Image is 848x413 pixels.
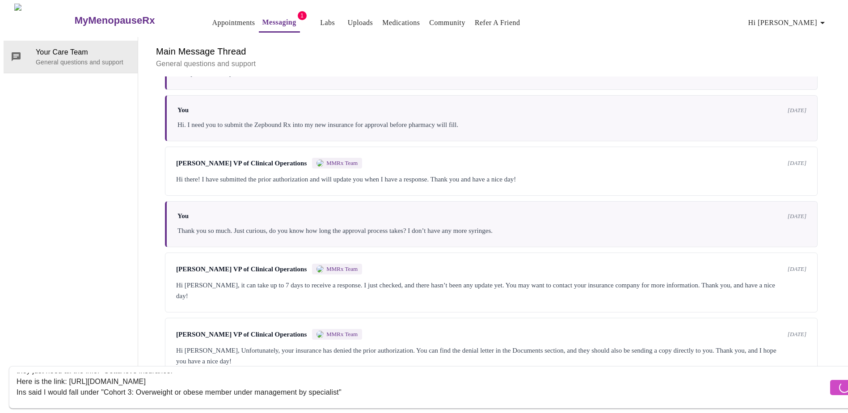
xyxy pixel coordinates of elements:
[344,14,377,32] button: Uploads
[745,14,831,32] button: Hi [PERSON_NAME]
[313,14,342,32] button: Labs
[73,5,190,36] a: MyMenopauseRx
[176,160,307,167] span: [PERSON_NAME] VP of Clinical Operations
[176,345,806,367] div: Hi [PERSON_NAME], Unfortunately, your insurance has denied the prior authorization. You can find ...
[36,58,131,67] p: General questions and support
[212,17,255,29] a: Appointments
[176,331,307,338] span: [PERSON_NAME] VP of Clinical Operations
[788,160,806,167] span: [DATE]
[17,373,828,401] textarea: Send a message about your appointment
[4,41,138,73] div: Your Care TeamGeneral questions and support
[316,160,324,167] img: MMRX
[429,17,465,29] a: Community
[176,280,806,301] div: Hi [PERSON_NAME], it can take up to 7 days to receive a response. I just checked, and there hasn’...
[788,213,806,220] span: [DATE]
[788,331,806,338] span: [DATE]
[208,14,258,32] button: Appointments
[176,265,307,273] span: [PERSON_NAME] VP of Clinical Operations
[471,14,524,32] button: Refer a Friend
[177,119,806,130] div: Hi. I need you to submit the Zepbound Rx into my new insurance for approval before pharmacy will ...
[36,47,131,58] span: Your Care Team
[426,14,469,32] button: Community
[298,11,307,20] span: 1
[748,17,828,29] span: Hi [PERSON_NAME]
[382,17,420,29] a: Medications
[348,17,373,29] a: Uploads
[326,331,358,338] span: MMRx Team
[75,15,155,26] h3: MyMenopauseRx
[316,265,324,273] img: MMRX
[176,174,806,185] div: Hi there! I have submitted the prior authorization and will update you when I have a response. Th...
[316,331,324,338] img: MMRX
[326,265,358,273] span: MMRx Team
[326,160,358,167] span: MMRx Team
[156,44,827,59] h6: Main Message Thread
[177,212,189,220] span: You
[14,4,73,37] img: MyMenopauseRx Logo
[262,16,296,29] a: Messaging
[259,13,300,33] button: Messaging
[788,265,806,273] span: [DATE]
[177,225,806,236] div: Thank you so much. Just curious, do you know how long the approval process takes? I don’t have an...
[379,14,423,32] button: Medications
[320,17,335,29] a: Labs
[788,107,806,114] span: [DATE]
[177,106,189,114] span: You
[156,59,827,69] p: General questions and support
[475,17,520,29] a: Refer a Friend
